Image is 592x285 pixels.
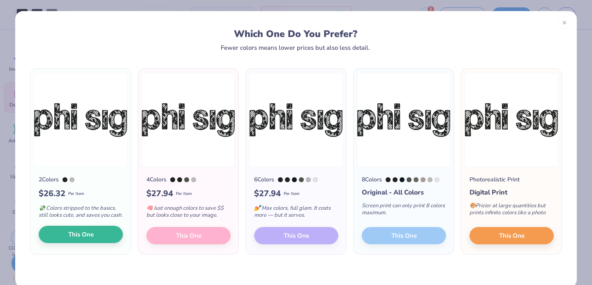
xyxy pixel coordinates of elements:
[146,188,173,200] span: $ 27.94
[469,175,520,184] div: Photorealistic Print
[292,177,297,182] div: Black 6 C
[39,188,65,200] span: $ 26.32
[146,175,166,184] div: 4 Colors
[386,177,391,182] div: Neutral Black C
[362,197,446,225] div: Screen print can only print 8 colors maximum.
[254,204,261,212] span: 💅
[34,73,127,167] img: 2 color option
[428,177,432,182] div: Cool Gray 4 C
[357,73,451,167] img: 8 color option
[69,177,74,182] div: Cool Gray 4 C
[284,191,300,197] span: Per Item
[249,73,343,167] img: 6 color option
[177,177,182,182] div: 419 C
[400,177,405,182] div: Black 6 C
[469,227,554,244] button: This One
[362,175,382,184] div: 8 Colors
[278,177,283,182] div: Neutral Black C
[39,204,45,212] span: 💸
[141,73,235,167] img: 4 color option
[285,177,290,182] div: 419 C
[146,204,153,212] span: 🧠
[62,177,67,182] div: 419 C
[68,230,94,239] span: This One
[313,177,318,182] div: 663 C
[39,175,59,184] div: 2 Colors
[38,28,554,39] div: Which One Do You Prefer?
[176,191,192,197] span: Per Item
[184,177,189,182] div: 418 C
[306,177,311,182] div: Cool Gray 4 C
[393,177,398,182] div: 419 C
[299,177,304,182] div: 418 C
[469,188,554,197] div: Digital Print
[39,200,123,227] div: Colors stripped to the basics, still looks cute, and saves you cash.
[469,197,554,225] div: Pricier at large quantities but prints infinite colors like a photo
[465,73,558,167] img: Photorealistic preview
[191,177,196,182] div: Cool Gray 4 C
[68,191,84,197] span: Per Item
[362,188,446,197] div: Original - All Colors
[170,177,175,182] div: Neutral Black C
[254,188,281,200] span: $ 27.94
[499,231,525,241] span: This One
[146,200,231,227] div: Just enough colors to save $$ but looks close to your image.
[39,226,123,243] button: This One
[435,177,439,182] div: 663 C
[221,44,370,51] div: Fewer colors means lower prices but also less detail.
[469,202,476,209] span: 🎨
[254,200,338,227] div: Max colors, full glam. It costs more — but it serves.
[407,177,412,182] div: 418 C
[254,175,274,184] div: 6 Colors
[414,177,419,182] div: 417 C
[421,177,425,182] div: Warm Gray 6 C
